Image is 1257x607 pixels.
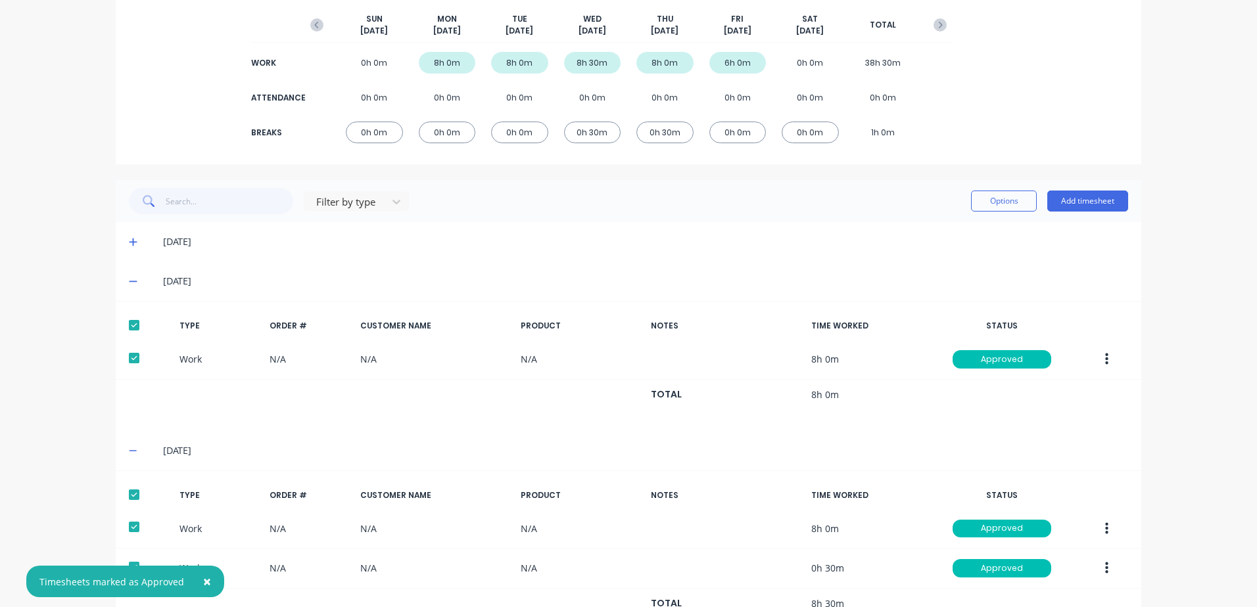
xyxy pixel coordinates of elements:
div: TIME WORKED [811,489,931,501]
div: 0h 0m [709,122,767,143]
div: CUSTOMER NAME [360,320,510,332]
div: 6h 0m [709,52,767,74]
span: [DATE] [724,25,751,37]
input: Search... [166,188,294,214]
div: 8h 0m [636,52,694,74]
span: WED [583,13,602,25]
div: TYPE [179,320,260,332]
div: Approved [953,350,1051,369]
span: SAT [802,13,818,25]
span: THU [657,13,673,25]
span: FRI [731,13,744,25]
div: [DATE] [163,274,1128,288]
div: 0h 0m [419,122,476,143]
div: Timesheets marked as Approved [39,575,184,589]
div: 0h 0m [346,122,403,143]
div: PRODUCT [521,489,640,501]
span: [DATE] [796,25,824,37]
span: [DATE] [360,25,388,37]
span: [DATE] [506,25,533,37]
button: Close [190,566,224,597]
div: PRODUCT [521,320,640,332]
span: TUE [512,13,527,25]
div: 0h 0m [855,87,912,108]
div: 0h 0m [491,122,548,143]
div: ATTENDANCE [251,92,304,104]
span: TOTAL [870,19,896,31]
div: 38h 30m [855,52,912,74]
div: 8h 30m [564,52,621,74]
div: Approved [953,559,1051,577]
div: 0h 0m [782,52,839,74]
div: STATUS [942,320,1062,332]
div: 1h 0m [855,122,912,143]
div: WORK [251,57,304,69]
span: × [203,572,211,591]
button: Options [971,191,1037,212]
div: 0h 30m [636,122,694,143]
div: TYPE [179,489,260,501]
span: [DATE] [433,25,461,37]
div: [DATE] [163,443,1128,458]
span: [DATE] [651,25,678,37]
div: NOTES [651,489,801,501]
div: TIME WORKED [811,320,931,332]
div: 0h 30m [564,122,621,143]
div: ORDER # [270,489,350,501]
div: 0h 0m [346,87,403,108]
div: STATUS [942,489,1062,501]
div: ORDER # [270,320,350,332]
div: 0h 0m [419,87,476,108]
div: [DATE] [163,235,1128,249]
div: 8h 0m [491,52,548,74]
div: 0h 0m [636,87,694,108]
span: SUN [366,13,383,25]
div: 0h 0m [782,122,839,143]
div: CUSTOMER NAME [360,489,510,501]
div: 0h 0m [709,87,767,108]
div: 0h 0m [346,52,403,74]
div: 0h 0m [491,87,548,108]
div: BREAKS [251,127,304,139]
span: MON [437,13,457,25]
div: 8h 0m [419,52,476,74]
div: NOTES [651,320,801,332]
div: 0h 0m [564,87,621,108]
div: 0h 0m [782,87,839,108]
span: [DATE] [579,25,606,37]
div: Approved [953,520,1051,538]
button: Add timesheet [1047,191,1128,212]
